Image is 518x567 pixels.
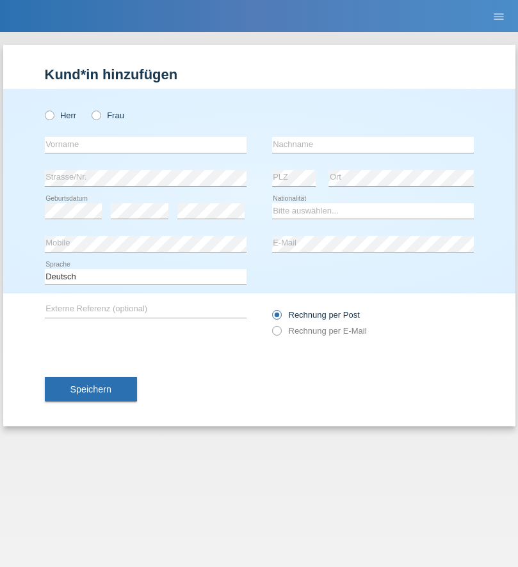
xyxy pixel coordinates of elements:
[45,111,77,120] label: Herr
[70,384,111,394] span: Speichern
[45,111,53,119] input: Herr
[92,111,124,120] label: Frau
[492,10,505,23] i: menu
[92,111,100,119] input: Frau
[272,326,280,342] input: Rechnung per E-Mail
[486,12,512,20] a: menu
[272,310,360,320] label: Rechnung per Post
[45,377,137,401] button: Speichern
[272,310,280,326] input: Rechnung per Post
[272,326,367,336] label: Rechnung per E-Mail
[45,66,474,82] h1: Kund*in hinzufügen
